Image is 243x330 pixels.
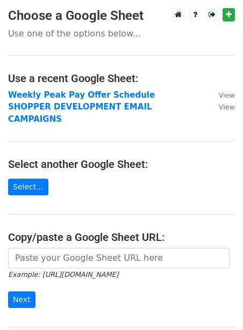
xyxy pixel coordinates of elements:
small: Example: [URL][DOMAIN_NAME] [8,270,118,278]
a: SHOPPER DEVELOPMENT EMAIL CAMPAIGNS [8,102,152,124]
h4: Use a recent Google Sheet: [8,72,235,85]
p: Use one of the options below... [8,28,235,39]
small: View [219,103,235,111]
small: View [219,91,235,99]
h4: Copy/paste a Google Sheet URL: [8,231,235,244]
a: View [208,102,235,112]
a: Weekly Peak Pay Offer Schedule [8,90,155,100]
h3: Choose a Google Sheet [8,8,235,24]
input: Paste your Google Sheet URL here [8,248,230,268]
a: View [208,90,235,100]
h4: Select another Google Sheet: [8,158,235,171]
input: Next [8,291,35,308]
a: Select... [8,179,48,195]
